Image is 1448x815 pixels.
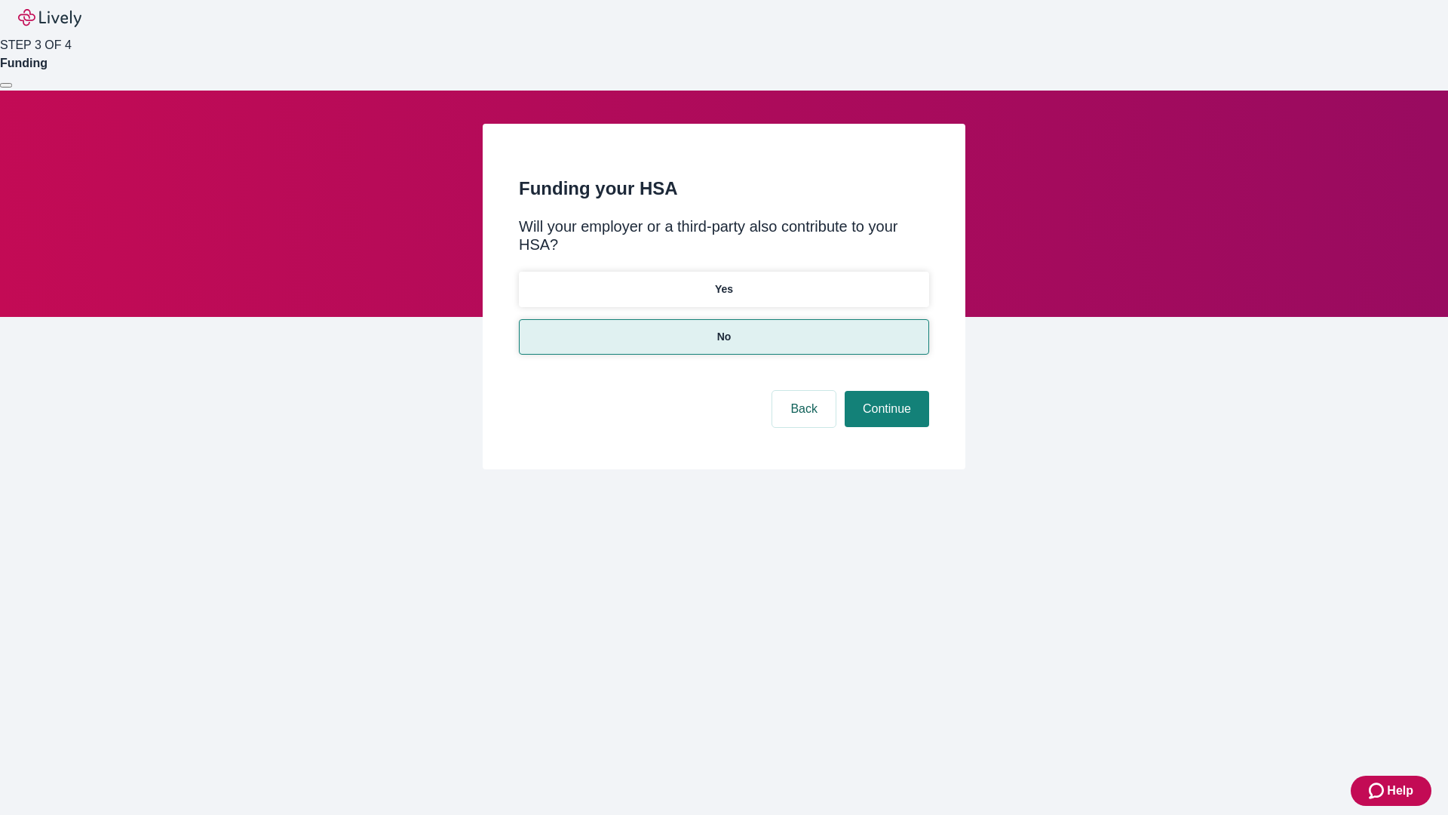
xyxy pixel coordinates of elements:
[18,9,81,27] img: Lively
[717,329,732,345] p: No
[519,319,929,355] button: No
[772,391,836,427] button: Back
[519,175,929,202] h2: Funding your HSA
[1387,782,1413,800] span: Help
[1369,782,1387,800] svg: Zendesk support icon
[1351,776,1431,806] button: Zendesk support iconHelp
[715,281,733,297] p: Yes
[519,272,929,307] button: Yes
[845,391,929,427] button: Continue
[519,217,929,254] div: Will your employer or a third-party also contribute to your HSA?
